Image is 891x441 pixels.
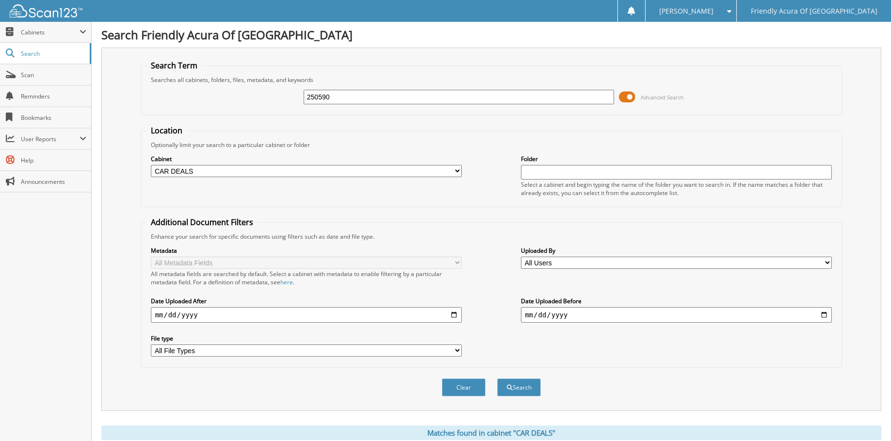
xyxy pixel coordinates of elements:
div: Searches all cabinets, folders, files, metadata, and keywords [146,76,836,84]
div: Enhance your search for specific documents using filters such as date and file type. [146,232,836,241]
img: scan123-logo-white.svg [10,4,82,17]
div: All metadata fields are searched by default. Select a cabinet with metadata to enable filtering b... [151,270,461,286]
button: Search [497,378,541,396]
label: Date Uploaded Before [521,297,831,305]
input: end [521,307,831,323]
span: Announcements [21,178,86,186]
label: Uploaded By [521,246,831,255]
span: Advanced Search [641,94,684,101]
button: Clear [442,378,486,396]
div: Select a cabinet and begin typing the name of the folder you want to search in. If the name match... [521,180,831,197]
legend: Additional Document Filters [146,217,258,228]
span: Bookmarks [21,114,86,122]
label: Metadata [151,246,461,255]
span: Search [21,49,85,58]
div: Optionally limit your search to a particular cabinet or folder [146,141,836,149]
span: Scan [21,71,86,79]
span: Friendly Acura Of [GEOGRAPHIC_DATA] [751,8,877,14]
span: Cabinets [21,28,80,36]
h1: Search Friendly Acura Of [GEOGRAPHIC_DATA] [101,27,881,43]
a: here [280,278,293,286]
label: Cabinet [151,155,461,163]
label: File type [151,334,461,343]
legend: Location [146,125,187,136]
legend: Search Term [146,60,202,71]
div: Matches found in cabinet "CAR DEALS" [101,425,881,440]
label: Folder [521,155,831,163]
span: User Reports [21,135,80,143]
span: Help [21,156,86,164]
span: [PERSON_NAME] [659,8,713,14]
span: Reminders [21,92,86,100]
input: start [151,307,461,323]
label: Date Uploaded After [151,297,461,305]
